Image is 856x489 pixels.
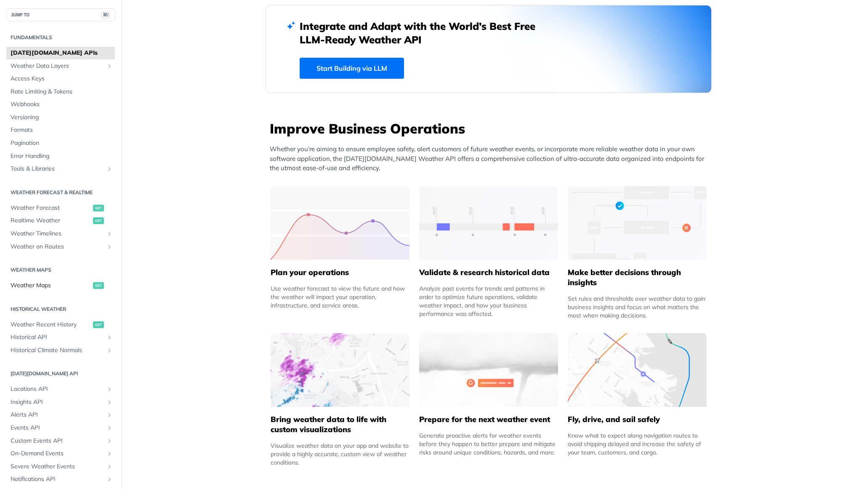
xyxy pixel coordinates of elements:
a: Weather on RoutesShow subpages for Weather on Routes [6,240,115,253]
h2: [DATE][DOMAIN_NAME] API [6,370,115,377]
span: get [93,217,104,224]
span: Notifications API [11,475,104,484]
span: get [93,282,104,289]
span: Weather Timelines [11,230,104,238]
button: Show subpages for Weather Timelines [106,230,113,237]
span: Insights API [11,398,104,406]
a: Weather Recent Historyget [6,318,115,331]
a: Notifications APIShow subpages for Notifications API [6,473,115,486]
span: get [93,321,104,328]
a: Pagination [6,137,115,150]
a: Versioning [6,111,115,124]
button: Show subpages for Events API [106,425,113,431]
span: Formats [11,126,113,134]
span: Custom Events API [11,437,104,445]
a: Weather Forecastget [6,202,115,214]
span: Error Handling [11,152,113,160]
h5: Prepare for the next weather event [419,414,558,425]
span: Rate Limiting & Tokens [11,88,113,96]
a: Severe Weather EventsShow subpages for Severe Weather Events [6,460,115,473]
button: Show subpages for Weather Data Layers [106,63,113,69]
span: get [93,205,104,211]
button: Show subpages for Weather on Routes [106,243,113,250]
a: Insights APIShow subpages for Insights API [6,396,115,409]
span: Tools & Libraries [11,165,104,173]
a: Alerts APIShow subpages for Alerts API [6,409,115,421]
button: Show subpages for Custom Events API [106,438,113,444]
span: Weather Forecast [11,204,91,212]
span: Historical API [11,333,104,342]
span: Weather on Routes [11,243,104,251]
h2: Weather Forecast & realtime [6,189,115,196]
img: 13d7ca0-group-496-2.svg [419,186,558,260]
button: JUMP TO⌘/ [6,8,115,21]
span: Events API [11,424,104,432]
span: ⌘/ [101,11,110,19]
div: Use weather forecast to view the future and how the weather will impact your operation, infrastru... [271,284,409,310]
div: Analyze past events for trends and patterns in order to optimize future operations, validate weat... [419,284,558,318]
span: Pagination [11,139,113,147]
a: Error Handling [6,150,115,163]
h5: Validate & research historical data [419,267,558,278]
button: Show subpages for Historical API [106,334,113,341]
span: On-Demand Events [11,449,104,458]
h2: Fundamentals [6,34,115,41]
span: Weather Recent History [11,321,91,329]
h5: Fly, drive, and sail safely [568,414,707,425]
img: 39565e8-group-4962x.svg [271,186,409,260]
button: Show subpages for Insights API [106,399,113,406]
a: Weather TimelinesShow subpages for Weather Timelines [6,227,115,240]
div: Generate proactive alerts for weather events before they happen to better prepare and mitigate ri... [419,431,558,457]
img: 2c0a313-group-496-12x.svg [419,333,558,407]
div: Visualize weather data on your app and website to provide a highly accurate, custom view of weath... [271,441,409,467]
button: Show subpages for Locations API [106,386,113,393]
span: [DATE][DOMAIN_NAME] APIs [11,49,113,57]
span: Versioning [11,113,113,122]
span: Realtime Weather [11,216,91,225]
img: 994b3d6-mask-group-32x.svg [568,333,707,407]
a: Tools & LibrariesShow subpages for Tools & Libraries [6,163,115,175]
h5: Make better decisions through insights [568,267,707,288]
h2: Historical Weather [6,305,115,313]
a: Weather Mapsget [6,279,115,292]
a: Custom Events APIShow subpages for Custom Events API [6,435,115,447]
a: Events APIShow subpages for Events API [6,422,115,434]
a: On-Demand EventsShow subpages for On-Demand Events [6,447,115,460]
button: Show subpages for Notifications API [106,476,113,483]
h5: Bring weather data to life with custom visualizations [271,414,409,435]
img: 4463876-group-4982x.svg [271,333,409,407]
a: Rate Limiting & Tokens [6,86,115,98]
a: Realtime Weatherget [6,214,115,227]
span: Alerts API [11,411,104,419]
a: [DATE][DOMAIN_NAME] APIs [6,47,115,59]
button: Show subpages for On-Demand Events [106,450,113,457]
span: Severe Weather Events [11,462,104,471]
h5: Plan your operations [271,267,409,278]
button: Show subpages for Historical Climate Normals [106,347,113,354]
a: Weather Data LayersShow subpages for Weather Data Layers [6,60,115,72]
a: Historical Climate NormalsShow subpages for Historical Climate Normals [6,344,115,357]
button: Show subpages for Alerts API [106,412,113,418]
a: Start Building via LLM [300,58,404,79]
h3: Improve Business Operations [270,119,712,138]
a: Access Keys [6,72,115,85]
span: Locations API [11,385,104,393]
div: Set rules and thresholds over weather data to gain business insights and focus on what matters th... [568,294,707,320]
img: a22d113-group-496-32x.svg [568,186,707,260]
a: Historical APIShow subpages for Historical API [6,331,115,344]
button: Show subpages for Severe Weather Events [106,463,113,470]
a: Locations APIShow subpages for Locations API [6,383,115,395]
div: Know what to expect along navigation routes to avoid shipping delayed and increase the safety of ... [568,431,707,457]
h2: Weather Maps [6,266,115,274]
span: Weather Maps [11,281,91,290]
span: Historical Climate Normals [11,346,104,355]
p: Whether you’re aiming to ensure employee safety, alert customers of future weather events, or inc... [270,144,712,173]
a: Webhooks [6,98,115,111]
button: Show subpages for Tools & Libraries [106,166,113,172]
span: Weather Data Layers [11,62,104,70]
span: Webhooks [11,100,113,109]
span: Access Keys [11,75,113,83]
a: Formats [6,124,115,136]
h2: Integrate and Adapt with the World’s Best Free LLM-Ready Weather API [300,19,548,46]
